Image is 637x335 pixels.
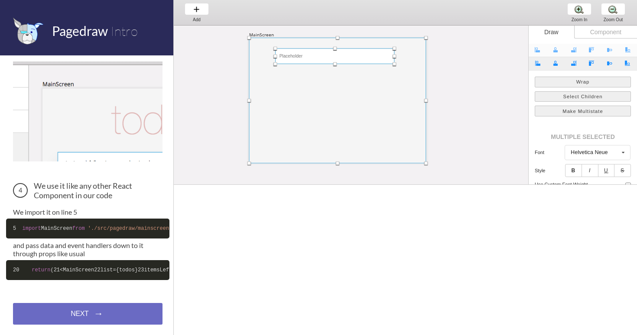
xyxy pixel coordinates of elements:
span: NEXT [71,310,88,318]
span: return [32,267,50,273]
button: S [614,164,631,177]
span: Pagedraw [52,23,108,39]
div: Zoom In [563,17,596,22]
button: Make Multistate [535,106,631,116]
span: import [23,225,41,232]
img: The MainScreen Component in Pagedraw [13,61,162,161]
p: We import it on line 5 [13,208,162,216]
s: S [621,167,624,174]
h5: style [535,168,565,173]
button: Wrap [535,77,631,87]
button: Select Children [535,91,631,102]
div: Component [574,26,637,39]
span: 5 [13,225,16,232]
button: I [582,164,598,177]
div: Helvetica Neue [571,150,608,155]
span: → [94,308,104,319]
p: and pass data and event handlers down to it through props like usual [13,241,162,258]
u: U [604,167,608,174]
div: Zoom Out [597,17,630,22]
div: MULTIPLE SELECTED [535,132,631,141]
span: 23 [138,267,144,273]
img: favicon.png [13,17,43,45]
span: 20 [13,267,19,273]
button: U [598,164,615,177]
h5: font [535,150,565,155]
div: Add [180,17,213,22]
code: ( <MainScreen list={todos} itemsLeft={ .state.todos.filter( !elem.completed).length} addTodo={ .a... [6,260,169,280]
h3: We use it like any other React Component in our code [13,181,162,200]
span: './src/pagedraw/mainscreen' [88,225,172,232]
span: 22 [94,267,100,273]
img: zoom-minus.png [608,5,617,14]
span: Intro [110,23,138,39]
div: MainScreen [249,32,274,38]
i: I [589,167,591,174]
span: from [72,225,85,232]
a: NEXT→ [13,303,162,325]
div: Draw [529,26,574,39]
button: B [565,164,582,177]
span: 21 [54,267,60,273]
img: baseline-add-24px.svg [192,5,201,14]
b: B [572,167,576,174]
img: zoom-plus.png [575,5,584,14]
code: MainScreen [6,219,169,238]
